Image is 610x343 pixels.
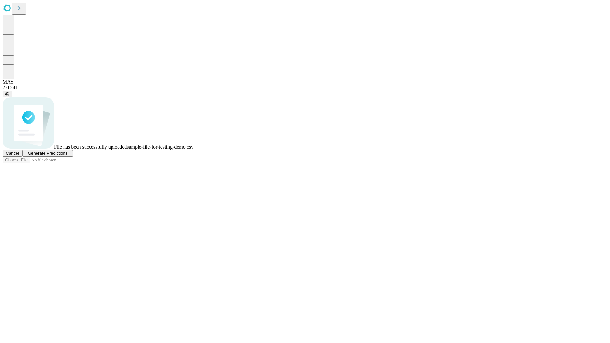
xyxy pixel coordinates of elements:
span: File has been successfully uploaded [54,144,127,150]
button: Generate Predictions [22,150,73,157]
button: Cancel [3,150,22,157]
div: MAY [3,79,607,85]
div: 2.0.241 [3,85,607,91]
button: @ [3,91,12,97]
span: Generate Predictions [28,151,67,156]
span: @ [5,91,10,96]
span: Cancel [6,151,19,156]
span: sample-file-for-testing-demo.csv [127,144,193,150]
